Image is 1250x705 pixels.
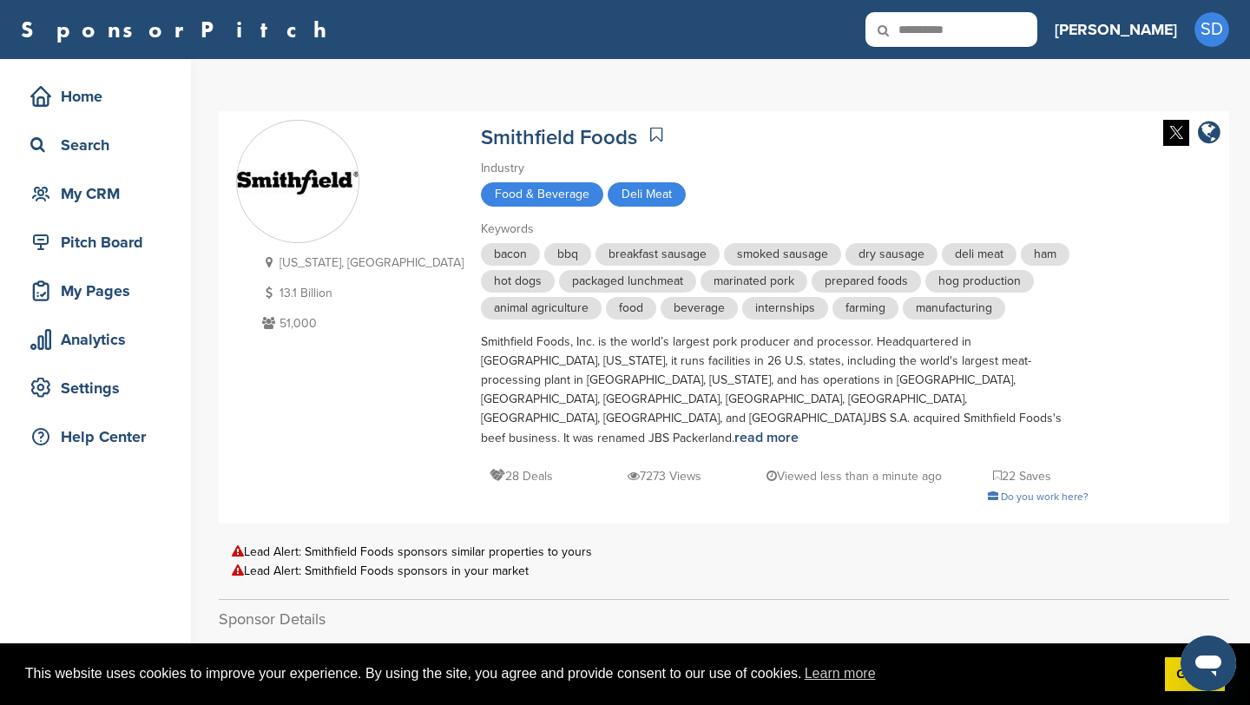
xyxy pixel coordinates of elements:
p: 28 Deals [490,465,553,487]
iframe: Button to launch messaging window [1181,636,1236,691]
a: company link [1198,120,1220,148]
span: beverage [661,297,738,320]
p: 13.1 Billion [258,282,464,304]
div: Search [26,129,174,161]
span: This website uses cookies to improve your experience. By using the site, you agree and provide co... [25,661,1151,687]
div: Lead Alert: Smithfield Foods sponsors similar properties to yours [232,545,1216,558]
a: dismiss cookie message [1165,657,1225,692]
span: breakfast sausage [595,243,720,266]
span: ham [1021,243,1069,266]
p: [US_STATE], [GEOGRAPHIC_DATA] [258,252,464,273]
a: Settings [17,368,174,408]
p: 51,000 [258,313,464,334]
div: My CRM [26,178,174,209]
span: Deli Meat [608,182,686,207]
p: 7273 Views [628,465,701,487]
div: Keywords [481,220,1089,239]
span: manufacturing [903,297,1005,320]
a: Pitch Board [17,222,174,262]
span: Do you work here? [1001,491,1089,503]
span: food [606,297,656,320]
a: Home [17,76,174,116]
a: Search [17,125,174,165]
a: Smithfield Foods [481,125,637,150]
span: prepared foods [812,270,921,293]
a: My CRM [17,174,174,214]
div: My Pages [26,275,174,306]
img: Sponsorpitch & Smithfield Foods [237,134,359,231]
div: Industry [481,159,1089,178]
span: Food & Beverage [481,182,603,207]
div: Help Center [26,421,174,452]
p: Viewed less than a minute ago [766,465,942,487]
span: hot dogs [481,270,555,293]
img: Twitter white [1163,120,1189,146]
a: My Pages [17,271,174,311]
span: SD [1194,12,1229,47]
span: animal agriculture [481,297,602,320]
h2: Sponsor Details [219,608,1229,631]
span: deli meat [942,243,1016,266]
a: read more [734,429,799,446]
a: Help Center [17,417,174,457]
span: bacon [481,243,540,266]
span: marinated pork [701,270,807,293]
a: [PERSON_NAME] [1055,10,1177,49]
a: learn more about cookies [802,661,878,687]
div: Lead Alert: Smithfield Foods sponsors in your market [232,564,1216,577]
span: smoked sausage [724,243,841,266]
p: 22 Saves [993,465,1051,487]
span: packaged lunchmeat [559,270,696,293]
span: dry sausage [845,243,937,266]
div: Settings [26,372,174,404]
div: Smithfield Foods, Inc. is the world’s largest pork producer and processor. Headquartered in [GEOG... [481,333,1089,448]
span: internships [742,297,828,320]
a: Do you work here? [988,491,1089,503]
a: SponsorPitch [21,18,338,41]
h3: [PERSON_NAME] [1055,17,1177,42]
a: Analytics [17,320,174,359]
span: hog production [925,270,1034,293]
span: farming [832,297,898,320]
div: Pitch Board [26,227,174,258]
span: bbq [544,243,591,266]
div: Home [26,81,174,112]
div: Analytics [26,324,174,355]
